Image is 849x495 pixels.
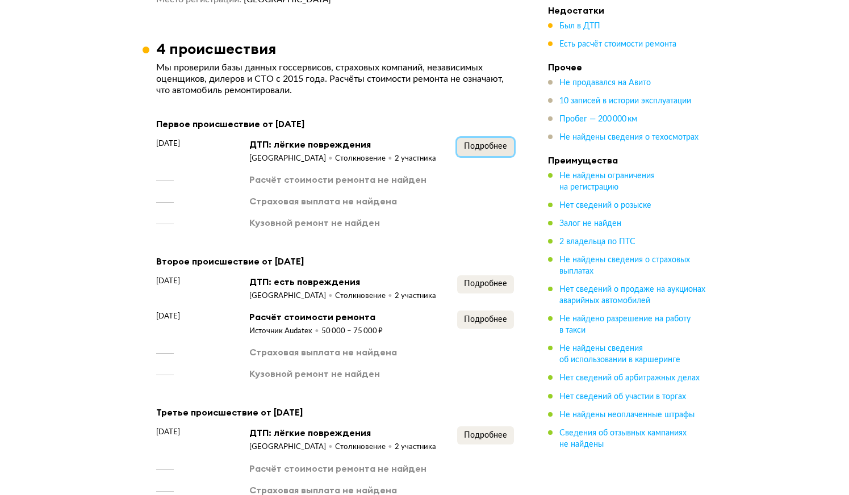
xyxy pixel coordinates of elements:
[559,115,637,123] span: Пробег — 200 000 км
[559,345,680,364] span: Не найдены сведения об использовании в каршеринге
[156,405,514,420] div: Третье происшествие от [DATE]
[156,116,514,131] div: Первое происшествие от [DATE]
[559,97,691,105] span: 10 записей в истории эксплуатации
[249,426,436,439] div: ДТП: лёгкие повреждения
[464,280,507,288] span: Подробнее
[457,275,514,293] button: Подробнее
[559,238,635,246] span: 2 владельца по ПТС
[559,429,687,448] span: Сведения об отзывных кампаниях не найдены
[464,431,507,439] span: Подробнее
[335,442,395,452] div: Столкновение
[249,367,380,380] div: Кузовной ремонт не найден
[559,133,699,141] span: Не найдены сведения о техосмотрах
[548,61,707,73] h4: Прочее
[249,326,321,337] div: Источник Audatex
[156,138,180,149] span: [DATE]
[559,172,655,191] span: Не найдены ограничения на регистрацию
[249,442,335,452] div: [GEOGRAPHIC_DATA]
[156,254,514,269] div: Второе происшествие от [DATE]
[559,79,651,87] span: Не продавался на Авито
[395,154,436,164] div: 2 участника
[559,374,700,382] span: Нет сведений об арбитражных делах
[249,138,436,150] div: ДТП: лёгкие повреждения
[457,311,514,329] button: Подробнее
[395,442,436,452] div: 2 участника
[335,291,395,301] div: Столкновение
[249,216,380,229] div: Кузовной ремонт не найден
[156,426,180,438] span: [DATE]
[156,311,180,322] span: [DATE]
[559,220,621,228] span: Залог не найден
[559,202,651,209] span: Нет сведений о розыске
[559,315,691,334] span: Не найдено разрешение на работу в такси
[249,173,426,186] div: Расчёт стоимости ремонта не найден
[321,326,383,337] div: 50 000 – 75 000 ₽
[335,154,395,164] div: Столкновение
[559,286,705,305] span: Нет сведений о продаже на аукционах аварийных автомобилей
[156,62,514,96] p: Мы проверили базы данных госсервисов, страховых компаний, независимых оценщиков, дилеров и СТО с ...
[249,462,426,475] div: Расчёт стоимости ремонта не найден
[559,22,600,30] span: Был в ДТП
[548,154,707,166] h4: Преимущества
[156,275,180,287] span: [DATE]
[249,291,335,301] div: [GEOGRAPHIC_DATA]
[156,40,276,57] h3: 4 происшествия
[559,256,690,275] span: Не найдены сведения о страховых выплатах
[548,5,707,16] h4: Недостатки
[559,40,676,48] span: Есть расчёт стоимости ремонта
[249,311,383,323] div: Расчёт стоимости ремонта
[249,275,436,288] div: ДТП: есть повреждения
[559,410,695,418] span: Не найдены неоплаченные штрафы
[464,142,507,150] span: Подробнее
[559,392,686,400] span: Нет сведений об участии в торгах
[249,195,397,207] div: Страховая выплата не найдена
[457,138,514,156] button: Подробнее
[249,346,397,358] div: Страховая выплата не найдена
[395,291,436,301] div: 2 участника
[457,426,514,444] button: Подробнее
[249,154,335,164] div: [GEOGRAPHIC_DATA]
[464,316,507,324] span: Подробнее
